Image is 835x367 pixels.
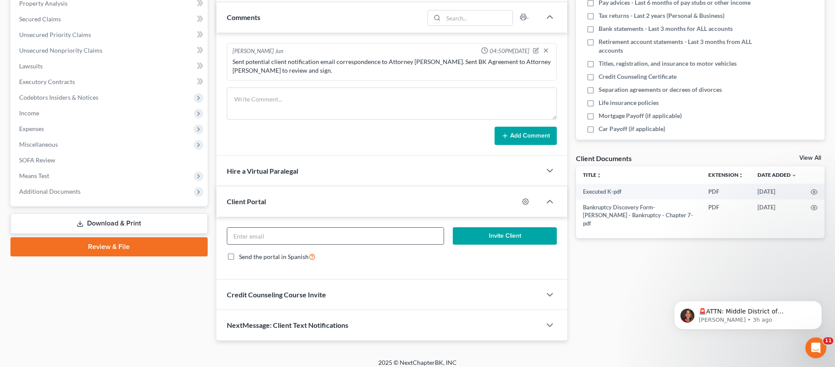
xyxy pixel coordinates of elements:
span: Titles, registration, and insurance to motor vehicles [599,59,737,68]
a: Secured Claims [12,11,208,27]
span: Comments [227,13,260,21]
span: Credit Counseling Course Invite [227,290,326,299]
span: Unsecured Nonpriority Claims [19,47,102,54]
span: Credit Counseling Certificate [599,72,677,81]
span: Unsecured Priority Claims [19,31,91,38]
span: 11 [823,337,833,344]
span: Life insurance policies [599,98,659,107]
span: NextMessage: Client Text Notifications [227,321,348,329]
a: Review & File [10,237,208,256]
span: Income [19,109,39,117]
a: Titleunfold_more [583,172,602,178]
span: Means Test [19,172,49,179]
a: Lawsuits [12,58,208,74]
a: Unsecured Nonpriority Claims [12,43,208,58]
td: [DATE] [751,199,804,231]
a: View All [799,155,821,161]
a: Extensionunfold_more [708,172,744,178]
span: Expenses [19,125,44,132]
td: PDF [701,199,751,231]
i: expand_more [791,173,797,178]
a: SOFA Review [12,152,208,168]
span: 04:50PM[DATE] [490,47,529,55]
span: Bank statements - Last 3 months for ALL accounts [599,24,733,33]
span: Mortgage Payoff (if applicable) [599,111,682,120]
span: Secured Claims [19,15,61,23]
input: Search... [444,10,513,25]
td: Bankruptcy Discovery Form-[PERSON_NAME] - Bankruptcy - Chapter 7-pdf [576,199,701,231]
button: Invite Client [453,227,557,245]
span: Tax returns - Last 2 years (Personal & Business) [599,11,724,20]
div: Sent potential client notification email correspondence to Attorney [PERSON_NAME]. Sent BK Agreem... [232,57,552,75]
span: Client Portal [227,197,266,205]
span: Separation agreements or decrees of divorces [599,85,722,94]
a: Unsecured Priority Claims [12,27,208,43]
i: unfold_more [738,173,744,178]
a: Executory Contracts [12,74,208,90]
span: Retirement account statements - Last 3 months from ALL accounts [599,37,755,55]
td: [DATE] [751,184,804,199]
span: Hire a Virtual Paralegal [227,167,298,175]
iframe: Intercom live chat [805,337,826,358]
i: unfold_more [596,173,602,178]
span: Executory Contracts [19,78,75,85]
span: Miscellaneous [19,141,58,148]
span: Car Payoff (if applicable) [599,125,665,133]
span: Lawsuits [19,62,43,70]
input: Enter email [227,228,444,244]
span: Codebtors Insiders & Notices [19,94,98,101]
span: Send the portal in Spanish [239,253,309,260]
td: Executed K-pdf [576,184,701,199]
span: SOFA Review [19,156,55,164]
div: [PERSON_NAME] Jun [232,47,283,56]
a: Download & Print [10,213,208,234]
a: Date Added expand_more [758,172,797,178]
div: Client Documents [576,154,632,163]
span: Additional Documents [19,188,81,195]
iframe: Intercom notifications message [661,283,835,343]
td: PDF [701,184,751,199]
button: Add Comment [495,127,557,145]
